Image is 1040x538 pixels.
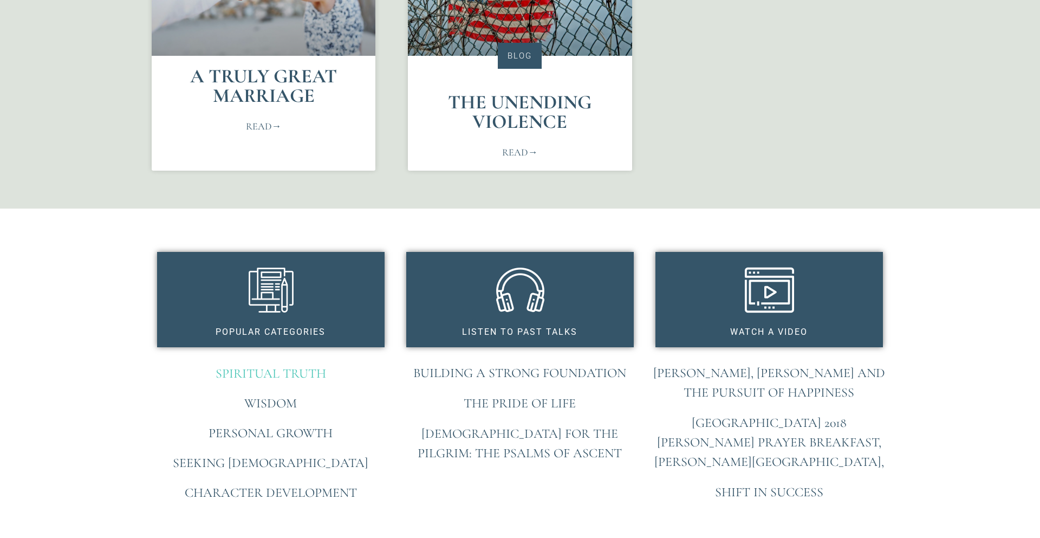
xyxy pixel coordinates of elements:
[168,328,374,336] h3: Popular categories
[715,484,823,500] a: Shift in Success
[246,119,281,134] a: Read more about A Truly Great Marriage
[666,328,872,336] h3: Watch a video
[185,485,357,501] a: Character Development
[190,64,337,107] a: A Truly Great Marriage
[502,145,537,160] a: Read more about The Unending Violence
[653,365,885,400] a: [PERSON_NAME], [PERSON_NAME] and the Pursuit of Happiness
[209,425,333,441] a: Personal Growth
[418,426,622,461] a: [DEMOGRAPHIC_DATA] for the Pilgrim: The Psalms of Ascent
[417,328,623,336] h3: Listen to past Talks
[654,415,884,470] a: [GEOGRAPHIC_DATA] 2018 [PERSON_NAME] Prayer Breakfast, [PERSON_NAME][GEOGRAPHIC_DATA],
[464,396,576,411] a: The Pride of Life
[173,455,368,471] a: Seeking [DEMOGRAPHIC_DATA]
[413,365,626,381] a: Building A Strong Foundation
[448,90,591,133] a: The Unending Violence
[498,43,542,69] div: Blog
[244,396,297,411] a: Wisdom
[216,366,326,381] a: Spiritual Truth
